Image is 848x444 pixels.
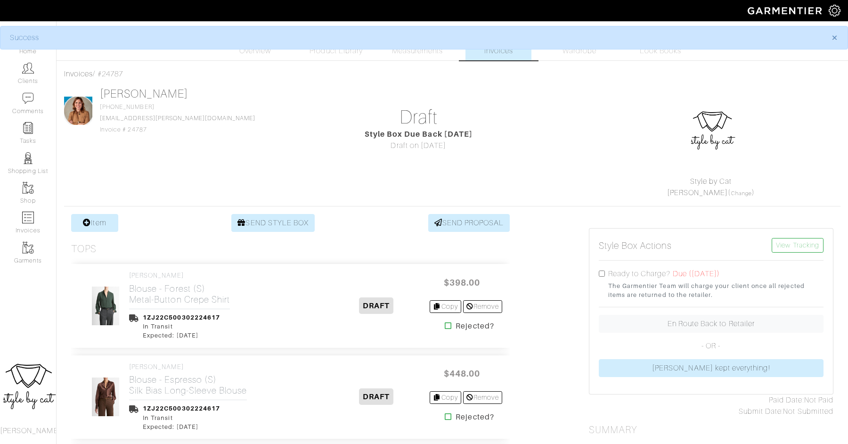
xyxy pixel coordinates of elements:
a: En Route Back to Retailer [599,315,824,333]
a: Change [731,190,752,196]
img: THYSeepHScSYBB1upmWDx1Hz [91,286,120,326]
a: [PERSON_NAME] Blouse - Espresso (S)Silk Bias Long-Sleeve Blouse [129,363,247,396]
small: The Garmentier Team will charge your client once all rejected items are returned to the retailer. [608,281,824,299]
h2: Blouse - Espresso (S) Silk Bias Long-Sleeve Blouse [129,374,247,396]
span: Invoices [484,45,513,57]
span: DRAFT [359,297,393,314]
img: comment-icon-a0a6a9ef722e966f86d9cbdc48e553b5cf19dbc54f86b18d962a5391bc8f6eb6.png [22,92,34,104]
a: Remove [463,391,502,404]
span: Measurements [392,45,443,57]
img: reminder-icon-8004d30b9f0a5d33ae49ab947aed9ed385cf756f9e5892f1edd6e32f2345188e.png [22,122,34,134]
h4: [PERSON_NAME] [129,363,247,371]
a: Remove [463,300,502,313]
h2: Summary [589,424,833,436]
a: Item [71,214,118,232]
img: garments-icon-b7da505a4dc4fd61783c78ac3ca0ef83fa9d6f193b1c9dc38574b1d14d53ca28.png [22,182,34,194]
h4: [PERSON_NAME] [129,271,230,280]
span: Paid Date: [769,396,804,404]
strong: Rejected? [456,321,494,332]
div: In Transit [143,322,220,331]
div: Success [10,32,817,43]
span: $398.00 [433,272,490,293]
div: Expected: [DATE] [143,331,220,340]
img: garments-icon-b7da505a4dc4fd61783c78ac3ca0ef83fa9d6f193b1c9dc38574b1d14d53ca28.png [22,242,34,254]
span: Wardrobe [563,45,596,57]
div: Expected: [DATE] [143,422,220,431]
img: stylists-icon-eb353228a002819b7ec25b43dbf5f0378dd9e0616d9560372ff212230b889e62.png [22,152,34,164]
span: Product Library [310,45,363,57]
a: Style by Cat [690,177,732,186]
h2: Blouse - Forest (S) Metal-Button Crepe Shirt [129,283,230,305]
a: SEND PROPOSAL [428,214,510,232]
label: Ready to Charge? [608,268,671,280]
img: sqfhH5ujEUJVgHNqKcjwS58U.jpg [688,110,735,157]
span: Overview [239,45,271,57]
span: Look Books [640,45,682,57]
img: .jpg [64,97,92,125]
span: × [831,31,838,44]
div: Style Box Due Back [DATE] [296,129,541,140]
a: [EMAIL_ADDRESS][PERSON_NAME][DOMAIN_NAME] [100,115,255,122]
h1: Draft [296,106,541,129]
span: Submit Date: [739,407,783,416]
a: [PERSON_NAME] kept everything! [599,359,824,377]
a: [PERSON_NAME] Blouse - Forest (S)Metal-Button Crepe Shirt [129,271,230,305]
a: View Tracking [772,238,824,253]
img: orders-icon-0abe47150d42831381b5fb84f609e132dff9fe21cb692f30cb5eec754e2cba89.png [22,212,34,223]
div: Draft on [DATE] [296,140,541,151]
span: $448.00 [433,363,490,384]
h3: Tops [71,243,97,255]
a: Copy [430,300,461,313]
strong: Rejected? [456,411,494,423]
div: In Transit [143,413,220,422]
span: [PHONE_NUMBER] Invoice # 24787 [100,104,255,133]
a: 1ZJ22C500302224617 [143,314,220,321]
a: SEND STYLE BOX [231,214,315,232]
img: 1BfmHqJqw1yELxV6wo7z1sCY [91,377,120,417]
a: [PERSON_NAME] [100,88,188,100]
div: Not Paid Not Submitted [589,395,833,417]
a: Copy [430,391,461,404]
div: / #24787 [64,68,840,80]
div: ( ) [593,176,829,198]
a: Invoices [465,26,531,60]
img: clients-icon-6bae9207a08558b7cb47a8932f037763ab4055f8c8b6bfacd5dc20c3e0201464.png [22,62,34,74]
span: Due ([DATE]) [673,270,720,278]
span: DRAFT [359,388,393,405]
h5: Style Box Actions [599,240,672,251]
a: [PERSON_NAME] [667,189,728,197]
p: - OR - [599,340,824,352]
a: 1ZJ22C500302224617 [143,405,220,412]
a: Invoices [64,70,93,78]
img: gear-icon-white-bd11855cb880d31180b6d7d6211b90ccbf57a29d726f0c71d8c61bd08dd39cc2.png [829,5,840,16]
img: garmentier-logo-header-white-b43fb05a5012e4ada735d5af1a66efaba907eab6374d6393d1fbf88cb4ef424d.png [743,2,829,19]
